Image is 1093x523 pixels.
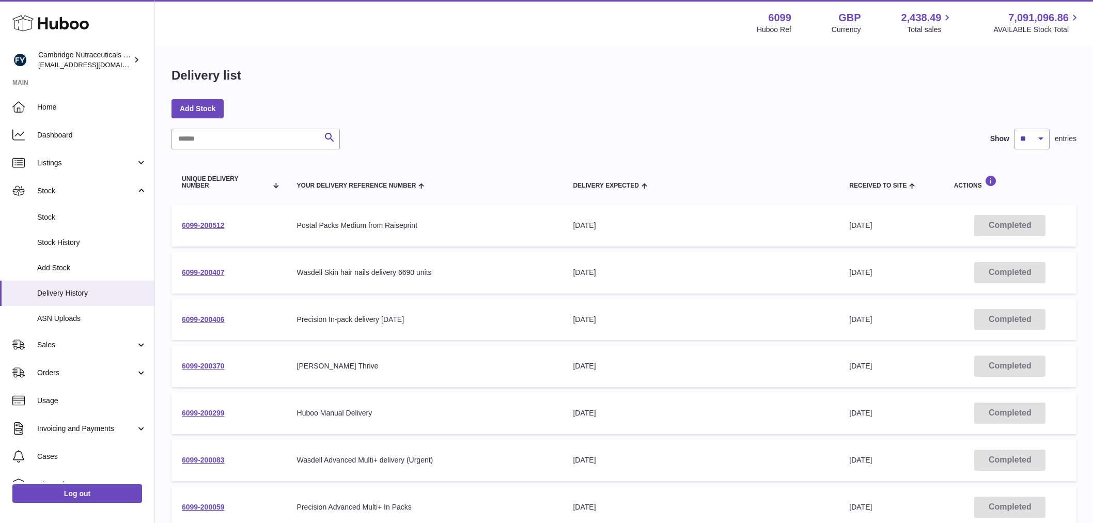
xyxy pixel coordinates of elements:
[849,182,907,189] span: Received to Site
[901,11,942,25] span: 2,438.49
[37,212,147,222] span: Stock
[1008,11,1069,25] span: 7,091,096.86
[297,268,553,278] div: Wasdell Skin hair nails delivery 6690 units
[849,503,872,511] span: [DATE]
[171,99,224,118] a: Add Stock
[573,502,829,512] div: [DATE]
[37,314,147,324] span: ASN Uploads
[849,268,872,276] span: [DATE]
[838,11,861,25] strong: GBP
[12,484,142,503] a: Log out
[1055,134,1076,144] span: entries
[297,455,553,465] div: Wasdell Advanced Multi+ delivery (Urgent)
[38,60,152,69] span: [EMAIL_ADDRESS][DOMAIN_NAME]
[901,11,954,35] a: 2,438.49 Total sales
[37,368,136,378] span: Orders
[993,25,1081,35] span: AVAILABLE Stock Total
[37,102,147,112] span: Home
[907,25,953,35] span: Total sales
[573,361,829,371] div: [DATE]
[12,52,28,68] img: huboo@camnutra.com
[37,238,147,248] span: Stock History
[573,315,829,325] div: [DATE]
[990,134,1009,144] label: Show
[37,340,136,350] span: Sales
[297,315,553,325] div: Precision In-pack delivery [DATE]
[849,221,872,229] span: [DATE]
[37,452,147,462] span: Cases
[573,408,829,418] div: [DATE]
[171,67,241,84] h1: Delivery list
[37,288,147,298] span: Delivery History
[182,268,225,276] a: 6099-200407
[768,11,791,25] strong: 6099
[757,25,791,35] div: Huboo Ref
[993,11,1081,35] a: 7,091,096.86 AVAILABLE Stock Total
[573,455,829,465] div: [DATE]
[37,186,136,196] span: Stock
[297,502,553,512] div: Precision Advanced Multi+ In Packs
[573,182,638,189] span: Delivery Expected
[297,221,553,230] div: Postal Packs Medium from Raiseprint
[182,362,225,370] a: 6099-200370
[182,503,225,511] a: 6099-200059
[297,408,553,418] div: Huboo Manual Delivery
[182,409,225,417] a: 6099-200299
[832,25,861,35] div: Currency
[573,268,829,278] div: [DATE]
[37,480,147,489] span: Channels
[849,456,872,464] span: [DATE]
[182,221,225,229] a: 6099-200512
[954,175,1066,189] div: Actions
[849,315,872,324] span: [DATE]
[37,396,147,406] span: Usage
[37,158,136,168] span: Listings
[37,263,147,273] span: Add Stock
[182,176,267,189] span: Unique Delivery Number
[849,362,872,370] span: [DATE]
[297,361,553,371] div: [PERSON_NAME] Thrive
[182,315,225,324] a: 6099-200406
[182,456,225,464] a: 6099-200083
[573,221,829,230] div: [DATE]
[297,182,416,189] span: Your Delivery Reference Number
[37,130,147,140] span: Dashboard
[38,50,131,70] div: Cambridge Nutraceuticals Ltd
[849,409,872,417] span: [DATE]
[37,424,136,434] span: Invoicing and Payments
